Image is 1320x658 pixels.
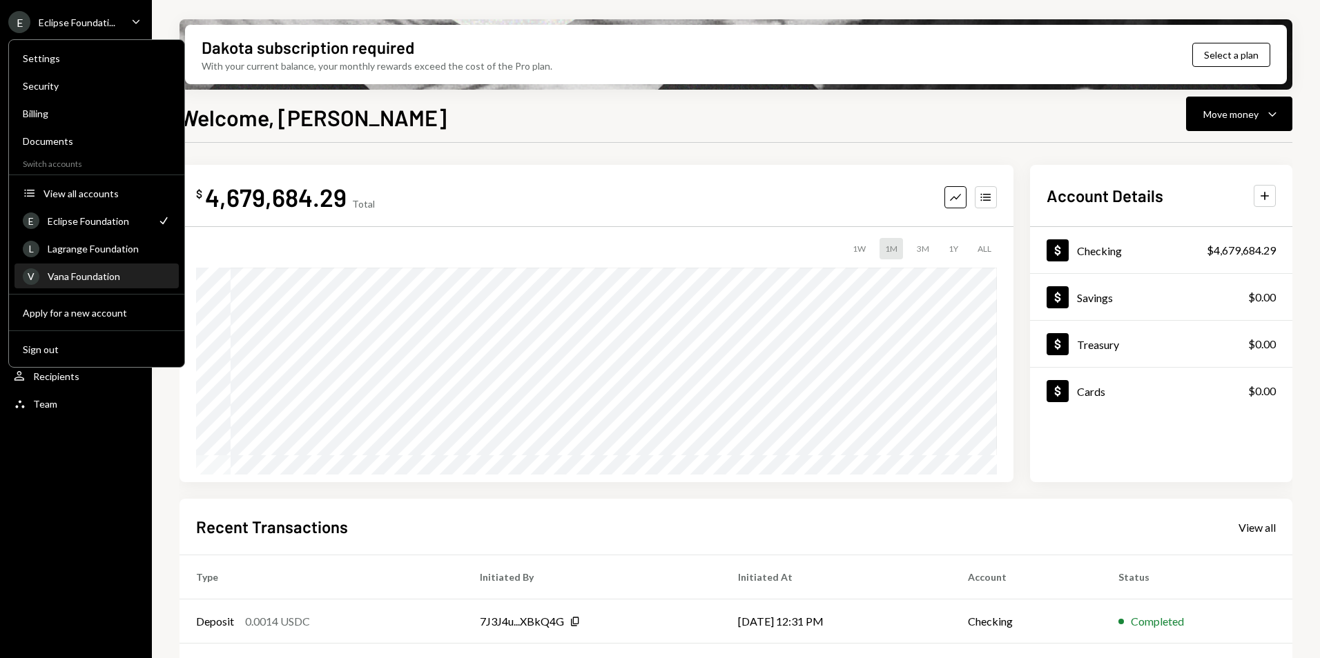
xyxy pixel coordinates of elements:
[1077,338,1119,351] div: Treasury
[23,212,39,229] div: E
[23,241,39,257] div: L
[23,52,171,64] div: Settings
[1030,227,1292,273] a: Checking$4,679,684.29
[33,370,79,382] div: Recipients
[23,80,171,92] div: Security
[14,236,179,261] a: LLagrange Foundation
[1077,291,1113,304] div: Savings
[1248,336,1276,352] div: $0.00
[8,391,144,416] a: Team
[1030,274,1292,320] a: Savings$0.00
[14,337,179,362] button: Sign out
[972,238,997,259] div: ALL
[196,187,202,201] div: $
[1186,97,1292,131] button: Move money
[14,101,179,126] a: Billing
[205,181,347,212] div: 4,679,684.29
[245,613,310,630] div: 0.0014 USDC
[1239,521,1276,535] div: View all
[9,156,184,169] div: Switch accounts
[951,555,1102,599] th: Account
[480,613,564,630] div: 7J3J4u...XBkQ4G
[23,135,171,147] div: Documents
[8,363,144,388] a: Recipients
[1077,385,1105,398] div: Cards
[179,555,463,599] th: Type
[1207,242,1276,259] div: $4,679,684.29
[48,243,171,255] div: Lagrange Foundation
[1203,107,1259,121] div: Move money
[196,613,234,630] div: Deposit
[911,238,935,259] div: 3M
[14,46,179,70] a: Settings
[847,238,871,259] div: 1W
[1131,613,1184,630] div: Completed
[196,515,348,538] h2: Recent Transactions
[48,215,148,227] div: Eclipse Foundation
[202,59,552,73] div: With your current balance, your monthly rewards exceed the cost of the Pro plan.
[14,181,179,206] button: View all accounts
[721,599,952,644] td: [DATE] 12:31 PM
[14,73,179,98] a: Security
[463,555,721,599] th: Initiated By
[48,270,171,282] div: Vana Foundation
[943,238,964,259] div: 1Y
[23,307,171,319] div: Apply for a new account
[1047,184,1163,207] h2: Account Details
[8,11,30,33] div: E
[1030,321,1292,367] a: Treasury$0.00
[721,555,952,599] th: Initiated At
[43,188,171,199] div: View all accounts
[23,268,39,285] div: V
[14,301,179,326] button: Apply for a new account
[33,398,57,410] div: Team
[1192,43,1270,67] button: Select a plan
[1248,289,1276,306] div: $0.00
[1077,244,1122,257] div: Checking
[1102,555,1292,599] th: Status
[179,103,447,131] h1: Welcome, [PERSON_NAME]
[23,343,171,355] div: Sign out
[14,128,179,153] a: Documents
[39,17,115,28] div: Eclipse Foundati...
[1248,383,1276,399] div: $0.00
[14,263,179,288] a: VVana Foundation
[23,108,171,119] div: Billing
[202,36,414,59] div: Dakota subscription required
[352,198,375,210] div: Total
[951,599,1102,644] td: Checking
[880,238,903,259] div: 1M
[1030,368,1292,414] a: Cards$0.00
[1239,519,1276,535] a: View all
